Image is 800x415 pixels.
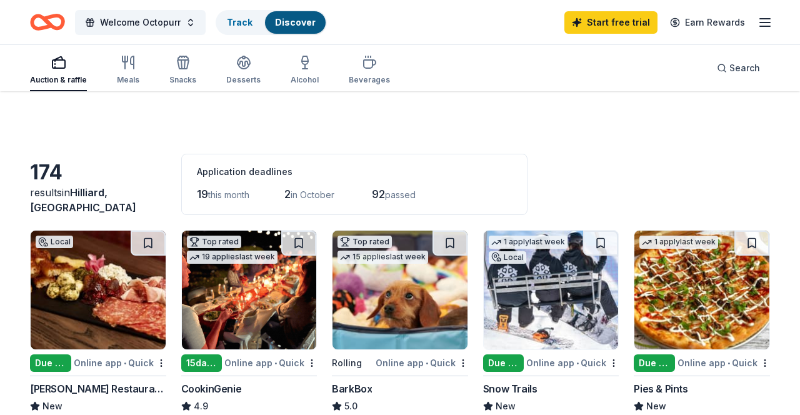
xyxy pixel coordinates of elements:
div: Online app Quick [526,355,619,371]
a: Home [30,7,65,37]
a: Track [227,17,252,27]
img: Image for CookinGenie [182,231,317,349]
span: • [124,358,126,368]
img: Image for Pies & Pints [634,231,769,349]
span: in [30,186,136,214]
div: Local [36,236,73,248]
div: [PERSON_NAME] Restaurant Group [30,381,166,396]
div: 1 apply last week [489,236,567,249]
div: Alcohol [291,75,319,85]
a: Earn Rewards [662,11,752,34]
div: 15 applies last week [337,251,428,264]
div: Online app Quick [224,355,317,371]
div: Meals [117,75,139,85]
div: Due [DATE] [634,354,675,372]
div: BarkBox [332,381,372,396]
span: • [274,358,277,368]
span: Search [729,61,760,76]
div: Snow Trails [483,381,537,396]
img: Image for Snow Trails [484,231,619,349]
div: Top rated [337,236,392,248]
div: Online app Quick [376,355,468,371]
div: Online app Quick [74,355,166,371]
div: Due [DATE] [483,354,524,372]
div: Due [DATE] [30,354,71,372]
div: Rolling [332,356,362,371]
button: Desserts [226,50,261,91]
span: passed [385,189,416,200]
button: Welcome Octopurr [75,10,206,35]
span: in October [291,189,334,200]
a: Start free trial [564,11,657,34]
button: Search [707,56,770,81]
span: 4.9 [194,399,208,414]
span: 19 [197,187,208,201]
div: 15 days left [181,354,222,372]
span: New [646,399,666,414]
button: Alcohol [291,50,319,91]
div: Snacks [169,75,196,85]
span: 2 [284,187,291,201]
div: 174 [30,160,166,185]
button: TrackDiscover [216,10,327,35]
div: Top rated [187,236,241,248]
div: Beverages [349,75,390,85]
a: Discover [275,17,316,27]
button: Auction & raffle [30,50,87,91]
div: CookinGenie [181,381,242,396]
div: results [30,185,166,215]
span: 5.0 [344,399,357,414]
span: Welcome Octopurr [100,15,181,30]
div: 19 applies last week [187,251,277,264]
span: • [727,358,730,368]
span: 92 [372,187,385,201]
button: Meals [117,50,139,91]
div: Auction & raffle [30,75,87,85]
span: • [576,358,579,368]
span: New [496,399,516,414]
div: Pies & Pints [634,381,687,396]
img: Image for Cunningham Restaurant Group [31,231,166,349]
img: Image for BarkBox [332,231,467,349]
span: this month [208,189,249,200]
span: • [426,358,428,368]
div: 1 apply last week [639,236,718,249]
span: Hilliard, [GEOGRAPHIC_DATA] [30,186,136,214]
span: New [42,399,62,414]
div: Online app Quick [677,355,770,371]
button: Snacks [169,50,196,91]
div: Desserts [226,75,261,85]
div: Application deadlines [197,164,512,179]
button: Beverages [349,50,390,91]
div: Local [489,251,526,264]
